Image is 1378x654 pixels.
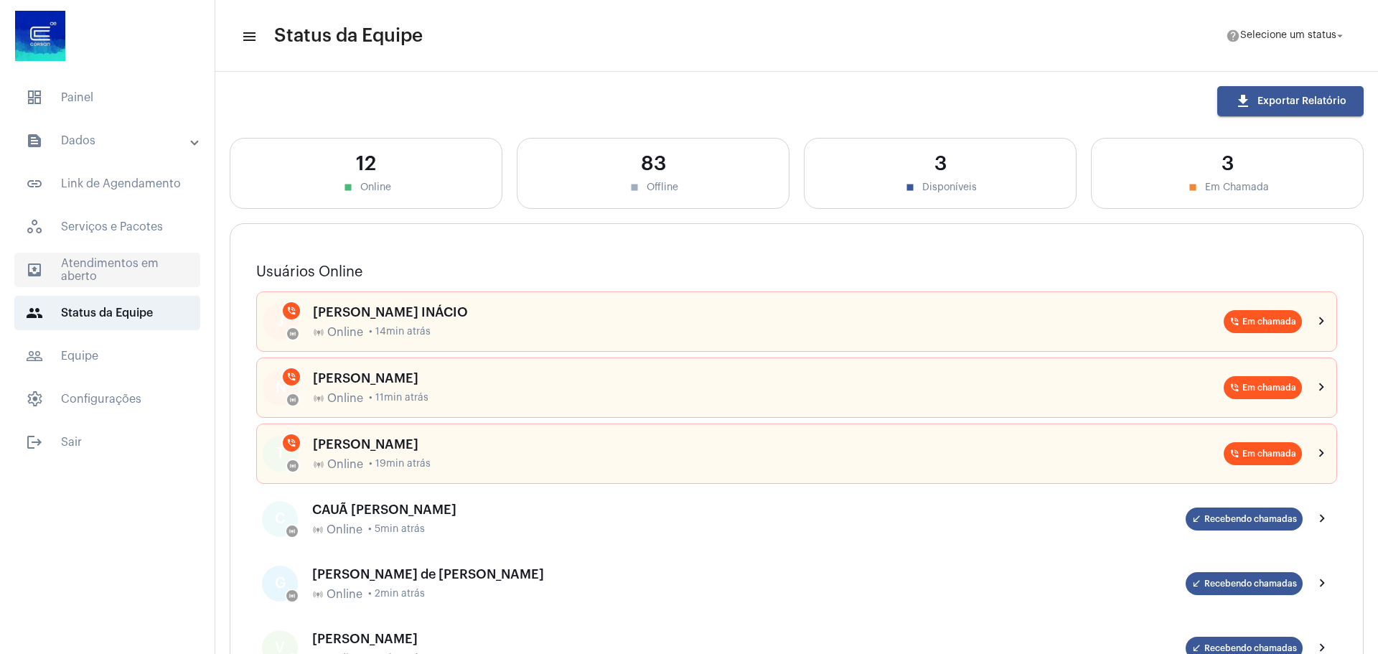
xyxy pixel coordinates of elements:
[313,393,324,404] mat-icon: online_prediction
[1314,510,1331,528] mat-icon: chevron_right
[532,181,774,194] div: Offline
[14,80,200,115] span: Painel
[256,264,1337,280] h3: Usuários Online
[262,501,298,537] div: C
[327,458,363,471] span: Online
[1217,86,1364,116] button: Exportar Relatório
[327,392,363,405] span: Online
[1314,575,1331,592] mat-icon: chevron_right
[1234,93,1252,110] mat-icon: download
[26,89,43,106] span: sidenav icon
[262,566,298,602] div: G
[819,181,1061,194] div: Disponíveis
[342,181,355,194] mat-icon: stop
[1191,514,1201,524] mat-icon: call_received
[14,425,200,459] span: Sair
[26,434,43,451] mat-icon: sidenav icon
[369,327,431,337] span: • 14min atrás
[1224,310,1302,333] mat-chip: Em chamada
[327,523,362,536] span: Online
[263,436,299,472] div: T
[369,459,431,470] span: • 19min atrás
[289,592,296,599] mat-icon: online_prediction
[26,304,43,322] mat-icon: sidenav icon
[14,210,200,244] span: Serviços e Pacotes
[313,305,1224,319] div: [PERSON_NAME] INÁCIO
[369,393,428,403] span: • 11min atrás
[313,437,1224,452] div: [PERSON_NAME]
[9,123,215,158] mat-expansion-panel-header: sidenav iconDados
[327,588,362,601] span: Online
[289,528,296,535] mat-icon: online_prediction
[26,132,192,149] mat-panel-title: Dados
[313,371,1224,386] div: [PERSON_NAME]
[14,339,200,373] span: Equipe
[14,296,200,330] span: Status da Equipe
[1224,442,1302,465] mat-chip: Em chamada
[312,567,1186,581] div: [PERSON_NAME] de [PERSON_NAME]
[1229,449,1239,459] mat-icon: phone_in_talk
[245,153,487,175] div: 12
[312,503,1186,517] div: CAUÃ [PERSON_NAME]
[286,306,296,316] mat-icon: phone_in_talk
[312,589,324,600] mat-icon: online_prediction
[1226,29,1240,43] mat-icon: help
[368,524,425,535] span: • 5min atrás
[1106,181,1349,194] div: Em Chamada
[1106,153,1349,175] div: 3
[1224,376,1302,399] mat-chip: Em chamada
[1191,579,1201,589] mat-icon: call_received
[312,524,324,536] mat-icon: online_prediction
[245,181,487,194] div: Online
[14,167,200,201] span: Link de Agendamento
[274,24,423,47] span: Status da Equipe
[263,370,299,406] div: N
[1186,508,1303,531] mat-chip: Recebendo chamadas
[1334,29,1346,42] mat-icon: arrow_drop_down
[1217,22,1355,50] button: Selecione um status
[1229,317,1239,327] mat-icon: phone_in_talk
[263,304,299,340] div: J
[14,253,200,287] span: Atendimentos em aberto
[14,382,200,416] span: Configurações
[628,181,641,194] mat-icon: stop
[1191,643,1201,653] mat-icon: call_received
[286,438,296,448] mat-icon: phone_in_talk
[312,632,1186,646] div: [PERSON_NAME]
[26,175,43,192] mat-icon: sidenav icon
[11,7,69,65] img: d4669ae0-8c07-2337-4f67-34b0df7f5ae4.jpeg
[1313,445,1331,462] mat-icon: chevron_right
[532,153,774,175] div: 83
[241,28,256,45] mat-icon: sidenav icon
[289,462,296,470] mat-icon: online_prediction
[327,326,363,339] span: Online
[1229,383,1239,393] mat-icon: phone_in_talk
[904,181,917,194] mat-icon: stop
[289,330,296,337] mat-icon: online_prediction
[289,396,296,403] mat-icon: online_prediction
[1186,572,1303,595] mat-chip: Recebendo chamadas
[26,261,43,279] mat-icon: sidenav icon
[819,153,1061,175] div: 3
[313,459,324,470] mat-icon: online_prediction
[26,347,43,365] mat-icon: sidenav icon
[1234,96,1346,106] span: Exportar Relatório
[26,218,43,235] span: sidenav icon
[26,132,43,149] mat-icon: sidenav icon
[1186,181,1199,194] mat-icon: stop
[1240,31,1336,41] span: Selecione um status
[286,372,296,382] mat-icon: phone_in_talk
[1313,313,1331,330] mat-icon: chevron_right
[368,589,425,599] span: • 2min atrás
[26,391,43,408] span: sidenav icon
[1313,379,1331,396] mat-icon: chevron_right
[313,327,324,338] mat-icon: online_prediction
